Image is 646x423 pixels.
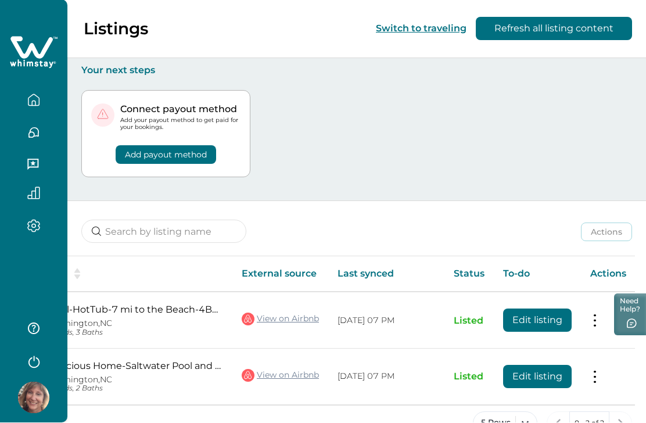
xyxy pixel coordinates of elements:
[49,329,223,338] p: 4 Beds, 3 Baths
[81,65,632,77] p: Your next steps
[328,257,444,292] th: Last synced
[81,220,246,243] input: Search by listing name
[444,257,494,292] th: Status
[503,309,572,332] button: Edit listing
[242,312,319,327] a: View on Airbnb
[49,375,223,385] p: Wilmington, NC
[581,223,632,242] button: Actions
[49,319,223,329] p: Wilmington, NC
[120,104,241,116] p: Connect payout method
[242,368,319,383] a: View on Airbnb
[232,257,328,292] th: External source
[84,19,148,39] p: Listings
[49,385,223,393] p: 3 Beds, 2 Baths
[49,361,223,372] a: Spacious Home-Saltwater Pool and Hottub-King Bed
[454,316,485,327] p: Listed
[503,365,572,389] button: Edit listing
[49,304,223,316] a: Pool-HotTub-7 mi to the Beach-4BR/3 BA-King Beds
[376,23,466,34] button: Switch to traveling
[338,316,435,327] p: [DATE] 07 PM
[120,117,241,131] p: Add your payout method to get paid for your bookings.
[116,146,216,164] button: Add payout method
[454,371,485,383] p: Listed
[66,268,89,280] button: sorting
[494,257,581,292] th: To-do
[581,257,636,292] th: Actions
[18,382,49,414] img: Whimstay Host
[476,17,632,41] button: Refresh all listing content
[338,371,435,383] p: [DATE] 07 PM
